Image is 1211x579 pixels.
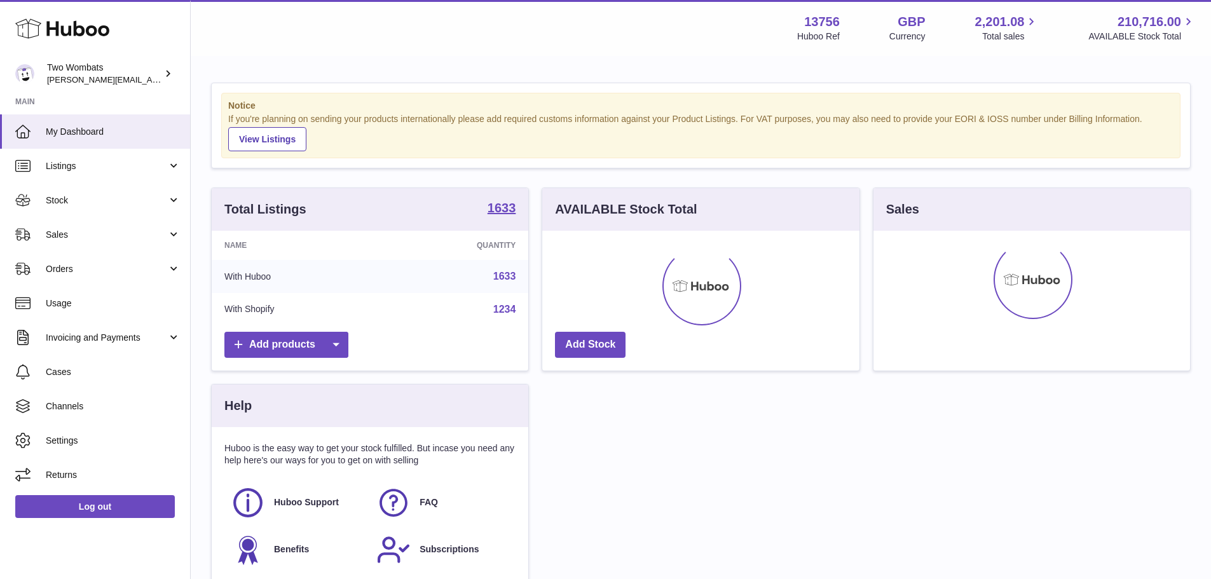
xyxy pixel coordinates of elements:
[46,263,167,275] span: Orders
[555,201,697,218] h3: AVAILABLE Stock Total
[493,304,516,315] a: 1234
[975,13,1025,31] span: 2,201.08
[212,293,383,326] td: With Shopify
[228,113,1173,151] div: If you're planning on sending your products internationally please add required customs informati...
[420,543,479,555] span: Subscriptions
[228,100,1173,112] strong: Notice
[231,533,364,567] a: Benefits
[376,486,509,520] a: FAQ
[212,231,383,260] th: Name
[1088,31,1196,43] span: AVAILABLE Stock Total
[493,271,516,282] a: 1633
[488,201,516,217] a: 1633
[982,31,1039,43] span: Total sales
[46,469,181,481] span: Returns
[886,201,919,218] h3: Sales
[46,229,167,241] span: Sales
[555,332,626,358] a: Add Stock
[231,486,364,520] a: Huboo Support
[15,64,34,83] img: adam.randall@twowombats.com
[975,13,1039,43] a: 2,201.08 Total sales
[228,127,306,151] a: View Listings
[224,442,516,467] p: Huboo is the easy way to get your stock fulfilled. But incase you need any help here's our ways f...
[1088,13,1196,43] a: 210,716.00 AVAILABLE Stock Total
[46,366,181,378] span: Cases
[212,260,383,293] td: With Huboo
[15,495,175,518] a: Log out
[47,74,323,85] span: [PERSON_NAME][EMAIL_ADDRESS][PERSON_NAME][DOMAIN_NAME]
[383,231,529,260] th: Quantity
[46,332,167,344] span: Invoicing and Payments
[46,400,181,412] span: Channels
[224,397,252,414] h3: Help
[46,126,181,138] span: My Dashboard
[1118,13,1181,31] span: 210,716.00
[898,13,925,31] strong: GBP
[488,201,516,214] strong: 1633
[46,194,167,207] span: Stock
[47,62,161,86] div: Two Wombats
[420,496,438,508] span: FAQ
[274,496,339,508] span: Huboo Support
[46,435,181,447] span: Settings
[797,31,840,43] div: Huboo Ref
[376,533,509,567] a: Subscriptions
[274,543,309,555] span: Benefits
[804,13,840,31] strong: 13756
[224,332,348,358] a: Add products
[889,31,926,43] div: Currency
[46,160,167,172] span: Listings
[224,201,306,218] h3: Total Listings
[46,297,181,310] span: Usage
